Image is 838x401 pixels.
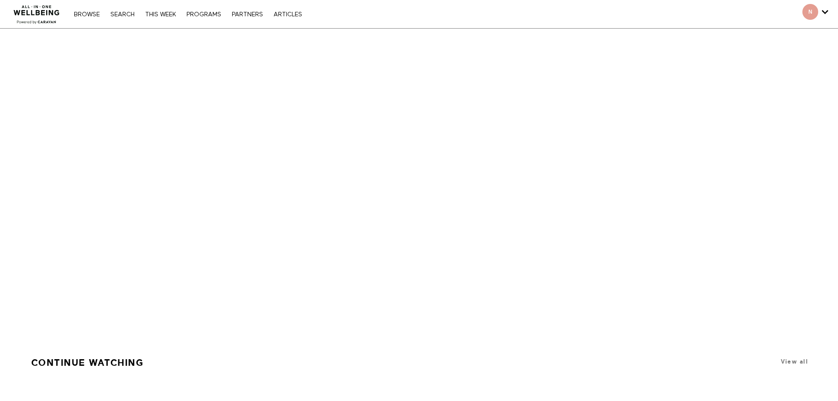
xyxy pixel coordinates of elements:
nav: Primary [70,10,306,18]
a: THIS WEEK [141,11,180,18]
a: Continue Watching [31,353,144,372]
a: PARTNERS [227,11,267,18]
a: Browse [70,11,104,18]
a: Search [106,11,139,18]
a: View all [781,358,808,365]
a: PROGRAMS [182,11,226,18]
a: ARTICLES [269,11,307,18]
